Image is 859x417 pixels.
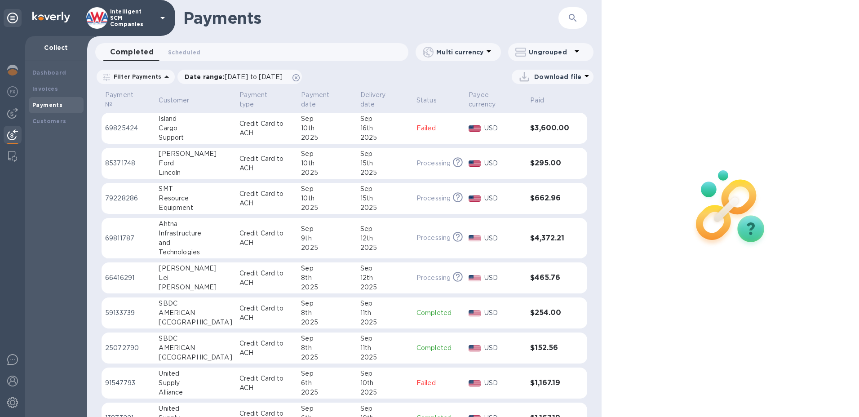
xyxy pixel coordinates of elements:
div: 2025 [360,243,409,253]
p: Credit Card to ACH [239,119,294,138]
img: Foreign exchange [7,86,18,97]
div: 12th [360,273,409,283]
div: 2025 [301,318,353,327]
span: Completed [110,46,154,58]
div: [PERSON_NAME] [159,264,232,273]
div: 16th [360,124,409,133]
b: Dashboard [32,69,66,76]
div: 6th [301,378,353,388]
div: [PERSON_NAME] [159,149,232,159]
p: Failed [416,378,461,388]
div: Sep [301,149,353,159]
p: Credit Card to ACH [239,374,294,393]
span: Status [416,96,448,105]
p: Credit Card to ACH [239,339,294,358]
p: USD [484,159,523,168]
p: Intelligent SCM Companies [110,9,155,27]
span: Delivery date [360,90,409,109]
p: USD [484,234,523,243]
div: Technologies [159,248,232,257]
div: [GEOGRAPHIC_DATA] [159,353,232,362]
h3: $1,167.19 [530,379,569,387]
div: United [159,404,232,413]
div: Sep [301,404,353,413]
div: Sep [360,114,409,124]
div: Lei [159,273,232,283]
img: USD [469,125,481,132]
span: Payment № [105,90,151,109]
p: Status [416,96,437,105]
div: [GEOGRAPHIC_DATA] [159,318,232,327]
span: Paid [530,96,556,105]
div: 2025 [301,243,353,253]
div: 2025 [360,318,409,327]
img: USD [469,310,481,316]
div: SMT [159,184,232,194]
div: AMERICAN [159,308,232,318]
div: Sep [301,334,353,343]
p: Payment № [105,90,140,109]
div: Sep [301,184,353,194]
p: USD [484,194,523,203]
div: Alliance [159,388,232,397]
p: 59133739 [105,308,151,318]
div: 2025 [360,353,409,362]
p: Download file [534,72,581,81]
div: [PERSON_NAME] [159,283,232,292]
span: Payee currency [469,90,523,109]
div: 10th [301,194,353,203]
div: 2025 [360,283,409,292]
p: Date range : [185,72,287,81]
div: 9th [301,234,353,243]
p: Completed [416,343,461,353]
div: Sep [360,404,409,413]
p: Credit Card to ACH [239,154,294,173]
div: Sep [360,149,409,159]
p: 91547793 [105,378,151,388]
div: Sep [301,264,353,273]
div: 10th [301,159,353,168]
h1: Payments [183,9,558,27]
div: Ahtna [159,219,232,229]
div: Sep [301,369,353,378]
p: Processing [416,194,451,203]
div: 15th [360,159,409,168]
p: Processing [416,159,451,168]
p: Collect [32,43,80,52]
img: USD [469,275,481,281]
div: Sep [360,369,409,378]
div: Cargo [159,124,232,133]
div: Infrastructure [159,229,232,238]
div: Sep [360,184,409,194]
div: Unpin categories [4,9,22,27]
div: 2025 [301,168,353,177]
div: Equipment [159,203,232,213]
div: Sep [301,114,353,124]
h3: $152.56 [530,344,569,352]
h3: $4,372.21 [530,234,569,243]
p: Credit Card to ACH [239,269,294,288]
p: USD [484,378,523,388]
p: Credit Card to ACH [239,304,294,323]
p: Credit Card to ACH [239,229,294,248]
div: 11th [360,343,409,353]
img: USD [469,195,481,202]
div: Resource [159,194,232,203]
h3: $254.00 [530,309,569,317]
p: USD [484,343,523,353]
span: Customer [159,96,201,105]
div: AMERICAN [159,343,232,353]
p: Processing [416,233,451,243]
img: USD [469,160,481,167]
p: Failed [416,124,461,133]
div: United [159,369,232,378]
div: 2025 [301,203,353,213]
div: 12th [360,234,409,243]
p: Ungrouped [529,48,571,57]
h3: $465.76 [530,274,569,282]
p: 69811787 [105,234,151,243]
div: 15th [360,194,409,203]
div: 8th [301,343,353,353]
span: Payment date [301,90,353,109]
p: USD [484,308,523,318]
